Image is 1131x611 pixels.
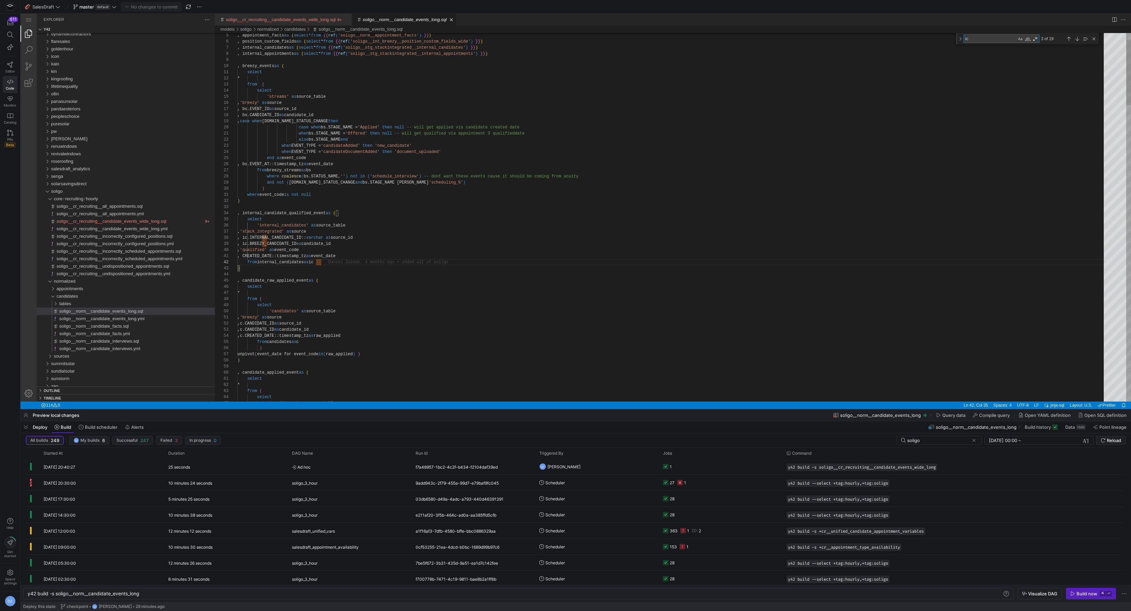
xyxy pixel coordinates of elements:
[43,183,44,188] span: /
[16,234,195,241] div: soligo__cr_recruiting__incorrectly_scheduled_appointments.sql
[16,373,195,380] div: Outline Section
[36,190,122,195] span: soligo__cr_recruiting__all_appointments.sql
[970,409,1013,421] button: Compile query
[1099,424,1127,430] span: Point lineage
[323,3,330,10] li: Close (⌘W)
[23,373,40,381] h3: Outline
[3,127,17,150] a: PRsBeta
[39,317,109,323] span: soligo__norm__candidate_facts.yml
[298,13,382,18] a: soligo__norm__candidate_events_long.sql
[59,602,166,611] button: checkpointDZ[PERSON_NAME]29 minutes ago
[31,370,38,375] span: zeo
[1107,438,1121,443] span: Reload
[1062,421,1089,433] button: Data168K
[1099,388,1107,395] a: Notifications
[23,381,41,388] h3: Timeline
[31,123,67,128] span: [PERSON_NAME]
[937,19,943,31] div: Toggle Replace
[4,142,16,147] span: Beta
[16,77,195,84] div: ollin
[39,302,124,308] span: soligo__norm__candidate_events_long.yml
[1099,2,1106,10] a: More Actions...
[63,183,65,188] span: /
[292,507,317,523] span: soligo_3_hour
[3,594,17,608] button: DZ
[942,412,965,418] span: Query data
[3,534,17,561] button: Getstarted
[31,40,39,45] span: icon
[31,137,195,144] div: /models/revivalwindows
[39,287,51,293] span: tables
[1029,388,1046,395] a: jinja-sql
[16,331,195,339] div: soligo__norm__candidate_interviews.yml
[16,47,195,54] div: kaio
[16,92,195,99] div: pandaexteriors
[31,354,195,361] div: /models/sundialsolar
[31,62,195,69] div: /models/kingroofing
[160,438,172,443] span: Failed
[16,54,195,62] div: kin
[65,183,77,188] a: hourly, compact, recruiting core
[1070,21,1077,29] div: Close (Escape)
[95,4,110,10] span: default
[9,17,18,22] div: 611
[200,12,214,19] div: /models
[45,183,63,188] span: recruiting
[33,183,45,188] a: core
[7,137,13,141] span: PRs
[1048,388,1073,395] a: Layout: U.S.
[39,286,195,294] div: /models/soligo/normalized/candidates/tables
[79,4,94,10] span: master
[6,526,14,530] span: Help
[907,438,969,443] input: Search Builds
[25,4,30,9] span: 🏈
[31,355,54,360] span: sundialsolar
[31,84,195,92] div: /models/panasunsolar
[4,550,16,558] span: Get started
[16,354,195,361] div: sundialsolar
[31,93,60,98] span: pandaexteriors
[1074,388,1098,395] div: check-all Prettier
[16,324,195,331] div: soligo__norm__candidate_interviews.sql
[6,86,14,90] span: Code
[16,264,195,271] div: normalized
[412,491,535,506] div: 03db6580-d49a-4adc-a793-440d46391391
[183,2,190,10] a: Views and More Actions...
[29,234,195,241] div: /models/soligo/core/recruiting/hourly/soligo__cr_recruiting__incorrectly_scheduled_appointments.sql
[29,204,195,211] div: /models/soligo/core/recruiting/hourly/soligo__cr_recruiting__candidate_events_wide_long.sql • 111...
[31,39,195,47] div: /models/icon
[112,436,153,445] button: Successful247
[933,409,969,421] button: Query data
[1065,424,1075,430] span: Data
[942,388,969,395] a: Ln 42, Col 35
[3,110,17,127] a: Catalog
[45,183,65,188] a: recruiting, compact, core
[16,107,195,114] div: puresolar
[36,205,146,210] span: soligo__cr_recruiting__candidate_events_wide_long.sql
[31,55,36,60] span: kin
[31,48,39,53] span: kaio
[29,241,195,249] div: /models/soligo/core/recruiting/hourly/soligo__cr_recruiting__incorrectly_scheduled_appointments.yml
[220,13,231,18] a: soligo
[131,424,144,430] span: Alerts
[292,491,317,507] span: soligo_3_hour
[31,145,53,150] span: roseroofing
[292,539,359,555] span: salesdraft_appointment_availability
[4,120,16,124] span: Catalog
[16,182,195,189] div: hourly
[31,114,195,122] div: /models/pw
[33,265,55,270] span: normalized
[1047,388,1074,395] div: Layout: U.S.
[426,3,436,10] ul: Tab actions
[292,523,335,539] span: salesdraft_unified_vars
[237,13,259,18] a: normalized
[122,421,147,433] button: Alerts
[31,108,49,113] span: puresolar
[941,388,970,395] div: Ln 42, Col 35
[29,219,195,226] div: /models/soligo/core/recruiting/hourly/soligo__cr_recruiting__incorrectly_configured_positions.sql
[5,596,16,607] div: DZ
[16,129,195,137] div: renuwindows
[1076,591,1097,596] div: Build now
[1106,591,1112,596] kbd: ⏎
[322,3,331,10] ul: Tab actions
